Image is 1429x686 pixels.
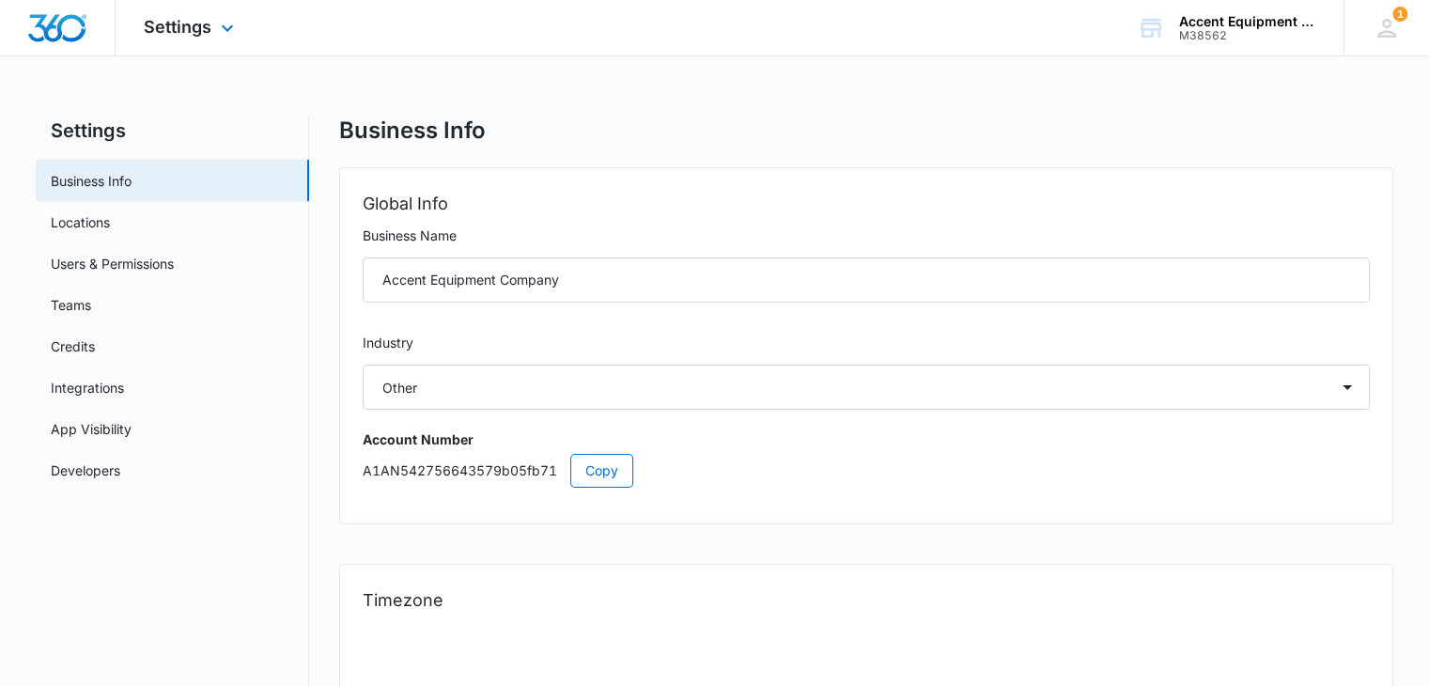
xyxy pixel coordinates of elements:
[1179,14,1316,29] div: account name
[51,171,132,191] a: Business Info
[570,454,633,488] button: Copy
[51,295,91,315] a: Teams
[363,454,1370,488] p: A1AN542756643579b05fb71
[1179,29,1316,42] div: account id
[51,336,95,356] a: Credits
[363,333,1370,353] label: Industry
[51,460,120,480] a: Developers
[363,431,474,447] strong: Account Number
[51,254,174,273] a: Users & Permissions
[1392,7,1407,22] span: 1
[51,419,132,439] a: App Visibility
[36,117,309,145] h2: Settings
[363,226,1370,246] label: Business Name
[363,191,1370,217] h2: Global Info
[1392,7,1407,22] div: notifications count
[363,587,1370,614] h2: Timezone
[339,117,486,145] h1: Business Info
[51,212,110,232] a: Locations
[585,460,618,481] span: Copy
[51,378,124,398] a: Integrations
[144,17,211,37] span: Settings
